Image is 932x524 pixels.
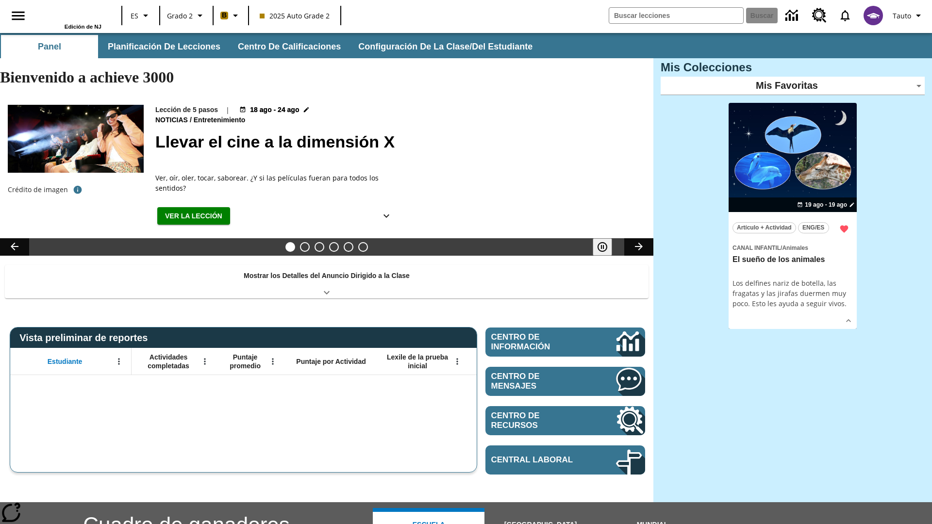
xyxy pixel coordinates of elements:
[155,115,190,126] span: Noticias
[832,3,858,28] a: Notificaciones
[780,2,806,29] a: Centro de información
[131,11,138,21] span: ES
[795,200,857,209] button: 19 ago - 19 ago Elegir fechas
[382,353,453,370] span: Lexile de la prueba inicial
[315,242,324,252] button: Diapositiva 3 Modas que pasaron de moda
[609,8,743,23] input: Buscar campo
[661,77,925,95] div: Mis Favoritas
[737,223,792,233] span: Artículo + Actividad
[806,2,832,29] a: Centro de recursos, Se abrirá en una pestaña nueva.
[781,245,782,251] span: /
[732,255,853,265] h3: El sueño de los animales
[222,9,227,21] span: B
[285,242,295,252] button: Diapositiva 1 Llevar el cine a la dimensión X
[226,105,230,115] span: |
[4,1,33,30] button: Abrir el menú lateral
[250,105,299,115] span: 18 ago - 24 ago
[798,222,829,233] button: ENG/ES
[155,105,218,115] p: Lección de 5 pasos
[858,3,889,28] button: Escoja un nuevo avatar
[296,357,366,366] span: Puntaje por Actividad
[157,207,230,225] button: Ver la lección
[835,220,853,238] button: Remover de Favoritas
[1,35,98,58] button: Panel
[19,332,152,344] span: Vista preliminar de reportes
[661,61,925,74] h3: Mis Colecciones
[155,173,398,193] div: Ver, oír, oler, tocar, saborear. ¿Y si las películas fueran para todos los sentidos?
[377,207,396,225] button: Ver más
[782,245,808,251] span: Animales
[260,11,330,21] span: 2025 Auto Grade 2
[5,265,649,298] div: Mostrar los Detalles del Anuncio Dirigido a la Clase
[450,354,465,369] button: Abrir menú
[350,35,540,58] button: Configuración de la clase/del estudiante
[125,7,156,24] button: Lenguaje: ES, Selecciona un idioma
[491,372,587,391] span: Centro de mensajes
[8,185,68,195] p: Crédito de imagen
[8,105,144,173] img: El panel situado frente a los asientos rocía con agua nebulizada al feliz público en un cine equi...
[68,181,87,198] button: Crédito de foto: The Asahi Shimbun vía Getty Images
[190,116,192,124] span: /
[491,332,583,352] span: Centro de información
[593,238,612,256] button: Pausar
[163,7,210,24] button: Grado: Grado 2, Elige un grado
[222,353,268,370] span: Puntaje promedio
[624,238,653,256] button: Carrusel de lecciones, seguir
[300,242,310,252] button: Diapositiva 2 ¿Lo quieres con papas fritas?
[893,11,911,21] span: Tauto
[155,130,642,154] h2: Llevar el cine a la dimensión X
[732,245,781,251] span: Canal Infantil
[112,354,126,369] button: Abrir menú
[167,11,193,21] span: Grado 2
[230,35,349,58] button: Centro de calificaciones
[805,200,847,209] span: 19 ago - 19 ago
[485,406,645,435] a: Centro de recursos, Se abrirá en una pestaña nueva.
[841,313,856,328] button: Ver más
[38,4,101,24] a: Portada
[38,3,101,30] div: Portada
[802,223,824,233] span: ENG/ES
[266,354,280,369] button: Abrir menú
[889,7,928,24] button: Perfil/Configuración
[732,222,796,233] button: Artículo + Actividad
[491,455,587,465] span: Central laboral
[194,115,248,126] span: Entretenimiento
[358,242,368,252] button: Diapositiva 6 Una idea, mucho trabajo
[48,357,83,366] span: Estudiante
[344,242,353,252] button: Diapositiva 5 ¿Cuál es la gran idea?
[485,367,645,396] a: Centro de mensajes
[136,353,200,370] span: Actividades completadas
[216,7,245,24] button: Boost El color de la clase es anaranjado claro. Cambiar el color de la clase.
[732,278,853,309] div: Los delfines nariz de botella, las fragatas y las jirafas duermen muy poco. Esto les ayuda a segu...
[244,271,410,281] p: Mostrar los Detalles del Anuncio Dirigido a la Clase
[729,103,857,329] div: lesson details
[732,242,853,253] span: Tema: Canal Infantil/Animales
[329,242,339,252] button: Diapositiva 4 ¿Los autos del futuro?
[100,35,228,58] button: Planificación de lecciones
[485,445,645,475] a: Central laboral
[593,238,622,256] div: Pausar
[237,105,312,115] button: 18 ago - 24 ago Elegir fechas
[864,6,883,25] img: avatar image
[65,24,101,30] span: Edición de NJ
[485,327,645,357] a: Centro de información
[491,411,587,430] span: Centro de recursos
[198,354,212,369] button: Abrir menú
